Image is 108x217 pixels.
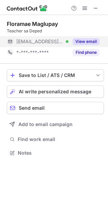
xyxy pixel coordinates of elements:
[16,38,63,45] span: [EMAIL_ADDRESS][DOMAIN_NAME]
[19,73,92,78] div: Save to List / ATS / CRM
[7,28,104,34] div: Teacher sa Deped
[7,20,58,27] div: Floramae Maglupay
[18,150,101,156] span: Notes
[7,135,104,144] button: Find work email
[18,136,101,142] span: Find work email
[7,148,104,158] button: Notes
[7,4,48,12] img: ContactOut v5.3.10
[73,38,99,45] button: Reveal Button
[7,118,104,130] button: Add to email campaign
[7,102,104,114] button: Send email
[19,105,45,111] span: Send email
[7,69,104,81] button: save-profile-one-click
[7,86,104,98] button: AI write personalized message
[18,122,73,127] span: Add to email campaign
[73,49,99,56] button: Reveal Button
[19,89,91,94] span: AI write personalized message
